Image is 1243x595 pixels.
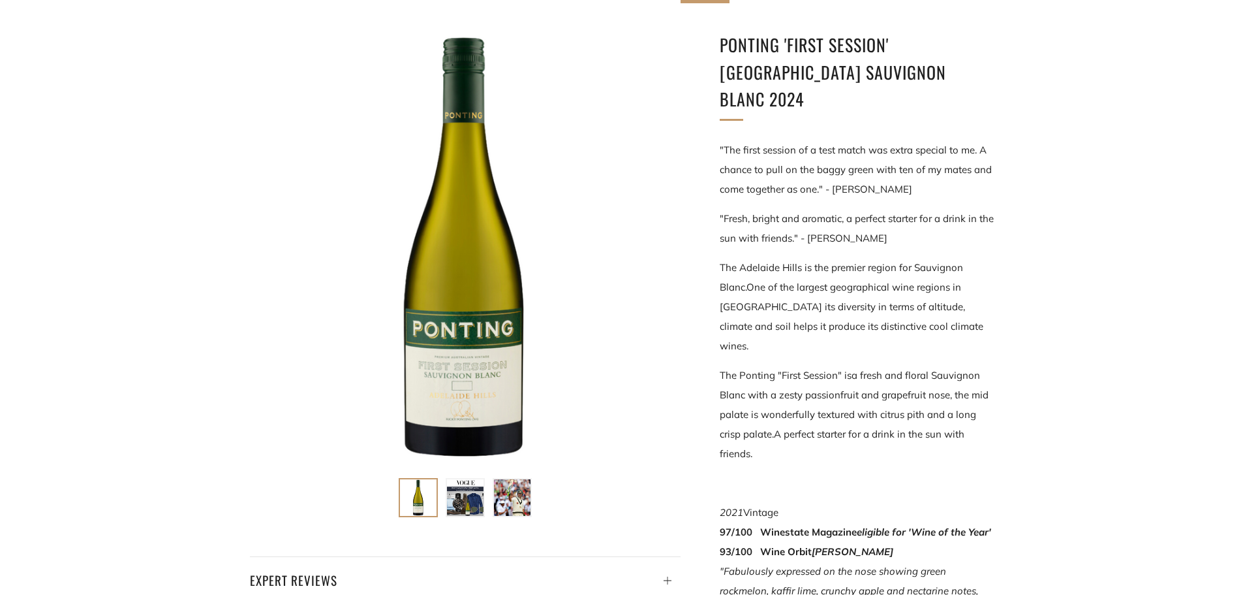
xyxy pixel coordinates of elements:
h4: Expert Reviews [250,569,681,591]
p: The Adelaide Hills is the premier region for Sauvignon Blanc. [720,258,994,356]
p: "Fresh, bright and aromatic, a perfect starter for a drink in the sun with friends." - [PERSON_NAME] [720,209,994,248]
img: Load image into Gallery viewer, Ponting &#39;First Session&#39; Adelaide Hills Sauvignon Blanc 2024 [400,479,437,516]
h1: Ponting 'First Session' [GEOGRAPHIC_DATA] Sauvignon Blanc 2024 [720,31,994,113]
span: 97/100 Winestate Magazine 93/100 Wine Orbit [720,526,991,558]
span: Vintage [743,506,778,519]
img: Load image into Gallery viewer, Ponting &#39;First Session&#39; Adelaide Hills Sauvignon Blanc 2024 [447,479,483,516]
span: 2021 [720,506,743,519]
button: Load image into Gallery viewer, Ponting &#39;First Session&#39; Adelaide Hills Sauvignon Blanc 2024 [399,478,438,517]
span: One of the largest geographical wine regions in [GEOGRAPHIC_DATA] its diversity in terms of altit... [720,281,983,352]
em: eligible for 'Wine of the Year' [857,526,991,538]
span: a fresh and floral Sauvignon Blanc with a zesty passionfruit and grapefruit nose, the mid palate ... [720,369,989,440]
p: "The first session of a test match was extra special to me. A chance to pull on the baggy green w... [720,140,994,199]
em: [PERSON_NAME] [812,545,893,558]
img: Load image into Gallery viewer, Ponting &#39;First Session&#39; Adelaide Hills Sauvignon Blanc 2024 [494,479,530,516]
a: Expert Reviews [250,556,681,591]
p: The Ponting "First Session" is [720,366,994,464]
span: A perfect starter for a drink in the sun with friends. [720,428,964,460]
